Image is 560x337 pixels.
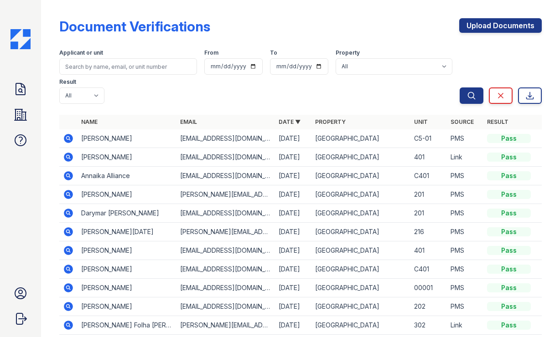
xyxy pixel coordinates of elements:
[78,129,176,148] td: [PERSON_NAME]
[487,283,531,292] div: Pass
[311,260,410,279] td: [GEOGRAPHIC_DATA]
[447,204,483,223] td: PMS
[275,148,311,167] td: [DATE]
[176,185,275,204] td: [PERSON_NAME][EMAIL_ADDRESS][DOMAIN_NAME]
[447,167,483,185] td: PMS
[311,129,410,148] td: [GEOGRAPHIC_DATA]
[336,49,360,56] label: Property
[176,316,275,335] td: [PERSON_NAME][EMAIL_ADDRESS][PERSON_NAME][DOMAIN_NAME]
[78,260,176,279] td: [PERSON_NAME]
[410,260,447,279] td: C401
[78,223,176,241] td: [PERSON_NAME][DATE]
[275,223,311,241] td: [DATE]
[447,316,483,335] td: Link
[447,185,483,204] td: PMS
[279,118,301,125] a: Date ▼
[410,148,447,167] td: 401
[176,223,275,241] td: [PERSON_NAME][EMAIL_ADDRESS][PERSON_NAME][DATE][DOMAIN_NAME]
[414,118,428,125] a: Unit
[10,29,31,49] img: CE_Icon_Blue-c292c112584629df590d857e76928e9f676e5b41ef8f769ba2f05ee15b207248.png
[78,316,176,335] td: [PERSON_NAME] Folha [PERSON_NAME]
[487,171,531,180] div: Pass
[311,241,410,260] td: [GEOGRAPHIC_DATA]
[176,241,275,260] td: [EMAIL_ADDRESS][DOMAIN_NAME]
[311,297,410,316] td: [GEOGRAPHIC_DATA]
[275,204,311,223] td: [DATE]
[78,241,176,260] td: [PERSON_NAME]
[275,279,311,297] td: [DATE]
[176,204,275,223] td: [EMAIL_ADDRESS][DOMAIN_NAME]
[81,118,98,125] a: Name
[410,129,447,148] td: C5-01
[311,223,410,241] td: [GEOGRAPHIC_DATA]
[410,223,447,241] td: 216
[447,241,483,260] td: PMS
[487,302,531,311] div: Pass
[315,118,346,125] a: Property
[275,316,311,335] td: [DATE]
[59,49,103,56] label: Applicant or unit
[176,260,275,279] td: [EMAIL_ADDRESS][DOMAIN_NAME]
[311,167,410,185] td: [GEOGRAPHIC_DATA]
[447,223,483,241] td: PMS
[410,316,447,335] td: 302
[410,279,447,297] td: 00001
[275,297,311,316] td: [DATE]
[78,185,176,204] td: [PERSON_NAME]
[447,279,483,297] td: PMS
[311,316,410,335] td: [GEOGRAPHIC_DATA]
[487,227,531,236] div: Pass
[275,241,311,260] td: [DATE]
[176,129,275,148] td: [EMAIL_ADDRESS][DOMAIN_NAME]
[180,118,197,125] a: Email
[487,190,531,199] div: Pass
[447,297,483,316] td: PMS
[410,241,447,260] td: 401
[487,209,531,218] div: Pass
[487,134,531,143] div: Pass
[447,129,483,148] td: PMS
[311,185,410,204] td: [GEOGRAPHIC_DATA]
[270,49,277,56] label: To
[487,265,531,274] div: Pass
[459,18,542,33] a: Upload Documents
[451,118,474,125] a: Source
[487,118,508,125] a: Result
[311,148,410,167] td: [GEOGRAPHIC_DATA]
[311,204,410,223] td: [GEOGRAPHIC_DATA]
[275,260,311,279] td: [DATE]
[410,185,447,204] td: 201
[176,148,275,167] td: [EMAIL_ADDRESS][DOMAIN_NAME]
[59,18,210,35] div: Document Verifications
[78,279,176,297] td: [PERSON_NAME]
[275,185,311,204] td: [DATE]
[311,279,410,297] td: [GEOGRAPHIC_DATA]
[176,279,275,297] td: [EMAIL_ADDRESS][DOMAIN_NAME]
[447,148,483,167] td: Link
[487,153,531,162] div: Pass
[204,49,218,56] label: From
[59,78,76,86] label: Result
[487,321,531,330] div: Pass
[410,167,447,185] td: C401
[487,246,531,255] div: Pass
[275,167,311,185] td: [DATE]
[275,129,311,148] td: [DATE]
[410,297,447,316] td: 202
[176,167,275,185] td: [EMAIL_ADDRESS][DOMAIN_NAME]
[78,297,176,316] td: [PERSON_NAME]
[78,148,176,167] td: [PERSON_NAME]
[176,297,275,316] td: [EMAIL_ADDRESS][DOMAIN_NAME]
[78,167,176,185] td: Annaika Alliance
[447,260,483,279] td: PMS
[78,204,176,223] td: Darymar [PERSON_NAME]
[59,58,197,75] input: Search by name, email, or unit number
[410,204,447,223] td: 201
